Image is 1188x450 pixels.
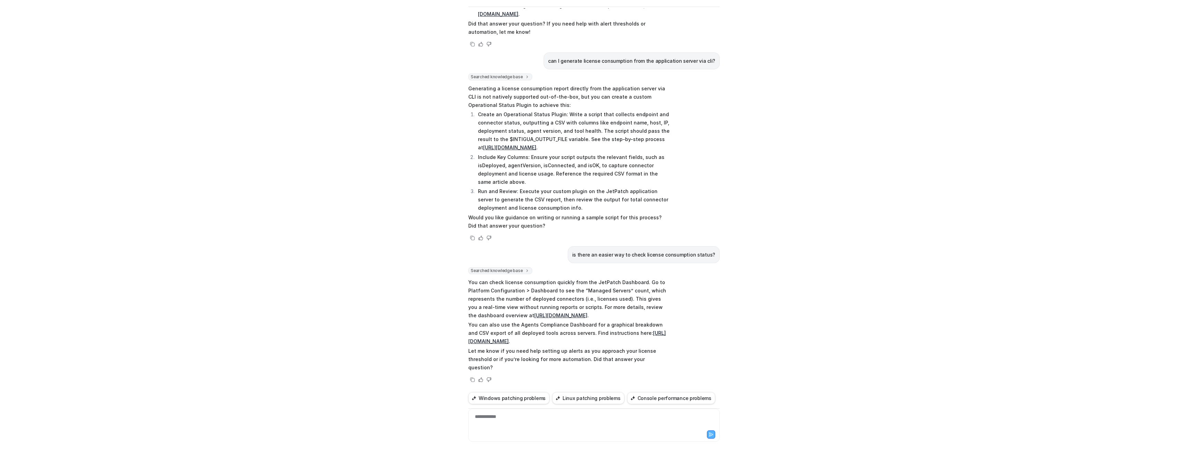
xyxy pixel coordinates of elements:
[534,312,587,318] a: [URL][DOMAIN_NAME]
[468,213,670,230] p: Would you like guidance on writing or running a sample script for this process? Did that answer y...
[478,187,670,212] p: Run and Review: Execute your custom plugin on the JetPatch application server to generate the CSV...
[548,57,715,65] p: can I generate license consumption from the application server via cli?
[627,392,715,404] button: Console performance problems
[468,20,670,36] p: Did that answer your question? If you need help with alert thresholds or automation, let me know!
[483,144,536,150] a: [URL][DOMAIN_NAME]
[468,347,670,372] p: Let me know if you need help setting up alerts as you approach your license threshold or if you’r...
[468,73,532,80] span: Searched knowledge base
[572,251,715,259] p: is there an easier way to check license consumption status?
[552,392,624,404] button: Linux patching problems
[468,84,670,109] p: Generating a license consumption report directly from the application server via CLI is not nativ...
[478,153,670,186] p: Include Key Columns: Ensure your script outputs the relevant fields, such as isDeployed, agentVer...
[478,110,670,152] p: Create an Operational Status Plugin: Write a script that collects endpoint and connector status, ...
[468,392,549,404] button: Windows patching problems
[468,278,670,320] p: You can check license consumption quickly from the JetPatch Dashboard. Go to Platform Configurati...
[468,267,532,274] span: Searched knowledge base
[468,321,670,346] p: You can also use the Agents Compliance Dashboard for a graphical breakdown and CSV export of all ...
